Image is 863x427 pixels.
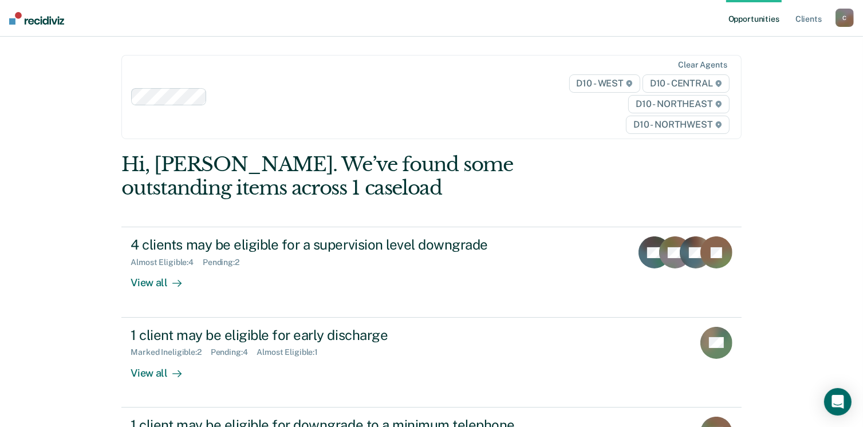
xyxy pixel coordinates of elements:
[131,327,533,343] div: 1 client may be eligible for early discharge
[131,347,210,357] div: Marked Ineligible : 2
[626,116,729,134] span: D10 - NORTHWEST
[257,347,328,357] div: Almost Eligible : 1
[121,318,741,408] a: 1 client may be eligible for early dischargeMarked Ineligible:2Pending:4Almost Eligible:1View all
[836,9,854,27] button: C
[131,357,195,379] div: View all
[131,267,195,290] div: View all
[569,74,640,93] span: D10 - WEST
[131,258,203,267] div: Almost Eligible : 4
[203,258,249,267] div: Pending : 2
[678,60,727,70] div: Clear agents
[211,347,257,357] div: Pending : 4
[121,153,617,200] div: Hi, [PERSON_NAME]. We’ve found some outstanding items across 1 caseload
[643,74,730,93] span: D10 - CENTRAL
[628,95,729,113] span: D10 - NORTHEAST
[9,12,64,25] img: Recidiviz
[824,388,852,416] div: Open Intercom Messenger
[121,227,741,317] a: 4 clients may be eligible for a supervision level downgradeAlmost Eligible:4Pending:2View all
[131,236,533,253] div: 4 clients may be eligible for a supervision level downgrade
